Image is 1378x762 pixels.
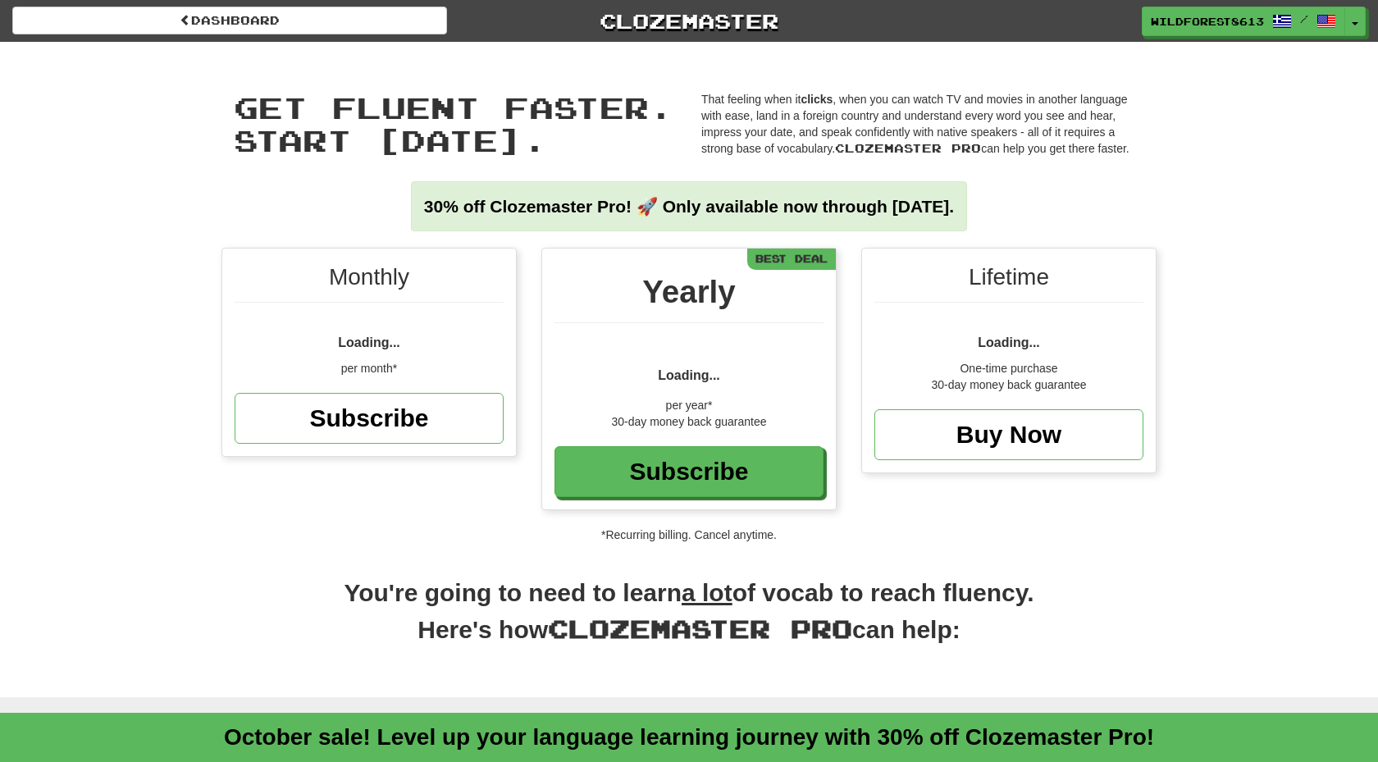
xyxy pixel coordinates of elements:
span: WildForest8613 [1151,14,1264,29]
a: Dashboard [12,7,447,34]
div: Yearly [554,269,824,323]
span: Clozemaster Pro [835,141,981,155]
a: October sale! Level up your language learning journey with 30% off Clozemaster Pro! [224,724,1154,750]
p: That feeling when it , when you can watch TV and movies in another language with ease, land in a ... [701,91,1144,157]
div: per year* [554,397,824,413]
span: Loading... [338,335,400,349]
span: Loading... [658,368,720,382]
a: Buy Now [874,409,1143,460]
div: per month* [235,360,504,376]
span: Clozemaster Pro [548,614,852,643]
span: Get fluent faster. Start [DATE]. [234,89,673,157]
span: Loading... [978,335,1040,349]
div: Best Deal [747,249,836,269]
u: a lot [682,579,732,606]
a: Subscribe [235,393,504,444]
strong: clicks [801,93,833,106]
div: One-time purchase [874,360,1143,376]
div: Lifetime [874,261,1143,303]
a: Clozemaster [472,7,906,35]
div: 30-day money back guarantee [554,413,824,430]
span: / [1300,13,1308,25]
div: 30-day money back guarantee [874,376,1143,393]
div: Monthly [235,261,504,303]
strong: 30% off Clozemaster Pro! 🚀 Only available now through [DATE]. [424,197,954,216]
a: Subscribe [554,446,824,497]
a: WildForest8613 / [1142,7,1345,36]
h2: You're going to need to learn of vocab to reach fluency. Here's how can help: [221,576,1157,664]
